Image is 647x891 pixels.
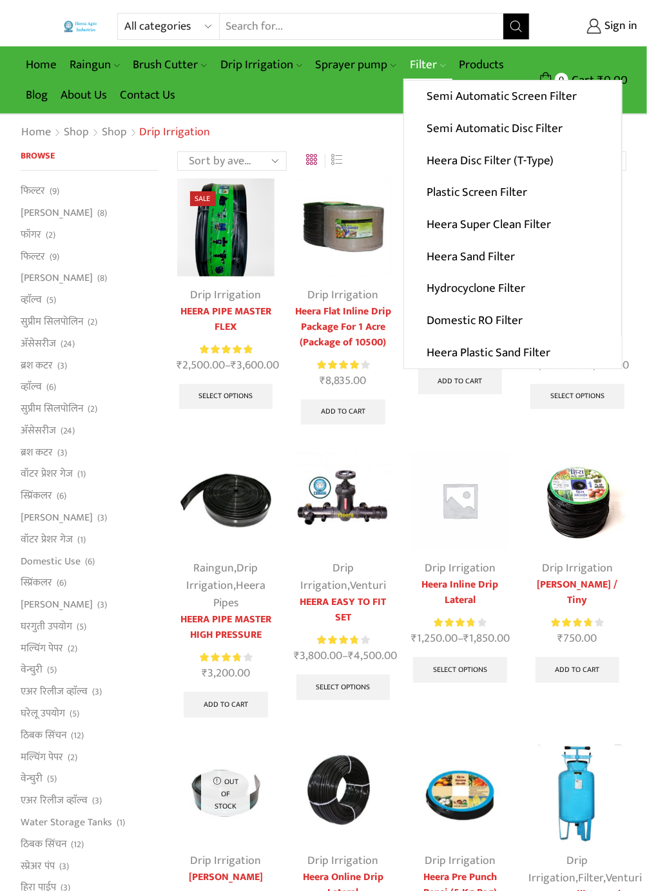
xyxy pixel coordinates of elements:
span: Rated out of 5 [317,633,357,647]
a: Hydrocyclone Filter [404,273,621,305]
bdi: 1,250.00 [411,629,458,648]
span: (12) [71,838,84,851]
a: Filter [403,50,452,80]
span: (2) [68,642,77,655]
span: Sign in [601,18,637,35]
a: Drip Irrigation [425,851,496,870]
span: Browse [21,148,55,163]
span: – [177,357,275,374]
span: (5) [47,772,57,785]
a: ठिबक सिंचन [21,833,66,855]
a: वेन्चुरी [21,768,43,790]
span: ₹ [597,70,604,90]
a: About Us [54,80,113,110]
a: Select options for “HEERA EASY TO FIT SET” [296,675,391,700]
p: Out of stock [201,771,250,817]
a: Contact Us [113,80,182,110]
a: फॉगर [21,224,41,245]
span: (6) [46,381,56,394]
span: (1) [77,468,86,481]
a: Drip Irrigation [190,285,261,305]
bdi: 8,835.00 [320,371,366,390]
span: Sale [190,191,216,206]
span: Cart [568,72,594,89]
a: Brush Cutter [126,50,213,80]
a: अ‍ॅसेसरीज [21,332,56,354]
a: Shop [63,124,90,141]
a: Venturi [606,868,642,888]
a: घरगुती उपयोग [21,615,72,637]
span: Rated out of 5 [317,358,361,372]
span: ₹ [320,371,325,390]
a: Home [21,124,52,141]
span: (2) [88,403,97,416]
a: Raingun [193,559,234,578]
bdi: 3,200.00 [202,664,250,683]
span: Rated out of 5 [552,616,592,629]
img: Heera Fertilizer Tank [528,745,626,843]
span: (1) [77,533,86,546]
a: मल्चिंग पेपर [21,637,63,659]
a: घरेलू उपयोग [21,703,65,725]
a: [PERSON_NAME] [21,267,93,289]
div: Rated 5.00 out of 5 [200,343,252,356]
span: Rated out of 5 [200,651,240,664]
a: Heera Pipes [213,576,266,613]
a: Select options for “Heera Inline Drip Lateral” [413,657,507,683]
a: मल्चिंग पेपर [21,746,63,768]
bdi: 1,850.00 [463,629,510,648]
a: Add to cart: “Rain Pipe” [418,369,503,394]
div: , , [177,560,275,612]
div: Rated 4.21 out of 5 [317,358,369,372]
span: ₹ [411,629,417,648]
a: फिल्टर [21,184,45,202]
a: व्हाॅल्व [21,289,42,311]
span: (9) [50,251,59,263]
span: (3) [57,446,67,459]
span: (3) [92,794,102,807]
nav: Breadcrumb [21,124,210,141]
a: Domestic Use [21,550,81,572]
span: – [294,647,392,665]
span: (5) [46,294,56,307]
a: Add to cart: “Heera Flat Inline Drip Package For 1 Acre (Package of 10500)” [301,399,385,425]
span: (5) [77,620,86,633]
input: Search for... [220,14,503,39]
span: (5) [47,664,57,676]
span: ₹ [558,629,564,648]
a: सुप्रीम सिलपोलिन [21,398,83,420]
h1: Drip Irrigation [139,126,210,140]
span: ₹ [177,356,183,375]
a: Heera Super Clean Filter [404,209,621,241]
a: स्प्रिंकलर [21,485,52,507]
a: Raingun [63,50,126,80]
bdi: 750.00 [558,629,597,648]
span: (24) [61,425,75,437]
a: Semi Automatic Disc Filter [404,113,621,145]
img: Flat Inline [294,178,392,276]
span: (3) [59,860,69,873]
div: Rated 3.83 out of 5 [317,633,369,647]
a: Venturi [350,576,386,595]
a: Shop [101,124,128,141]
a: Blog [19,80,54,110]
bdi: 0.00 [597,70,628,90]
a: फिल्टर [21,245,45,267]
a: Sign in [549,15,637,38]
a: ब्रश कटर [21,354,53,376]
a: अ‍ॅसेसरीज [21,419,56,441]
a: व्हाॅल्व [21,376,42,398]
span: (8) [97,207,107,220]
img: Heera Easy To Fit Set [294,452,392,550]
bdi: 4,500.00 [348,646,397,666]
img: Placeholder [411,452,509,550]
span: ₹ [463,629,469,648]
bdi: 2,500.00 [177,356,226,375]
a: Sprayer pump [309,50,403,80]
a: Add to cart: “HEERA PIPE MASTER HIGH PRESSURE” [184,692,268,718]
a: Drip Irrigation [307,285,378,305]
span: (3) [92,685,102,698]
a: [PERSON_NAME] [21,202,93,224]
img: Heera Flex Pipe [177,452,275,550]
span: (9) [50,185,59,198]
